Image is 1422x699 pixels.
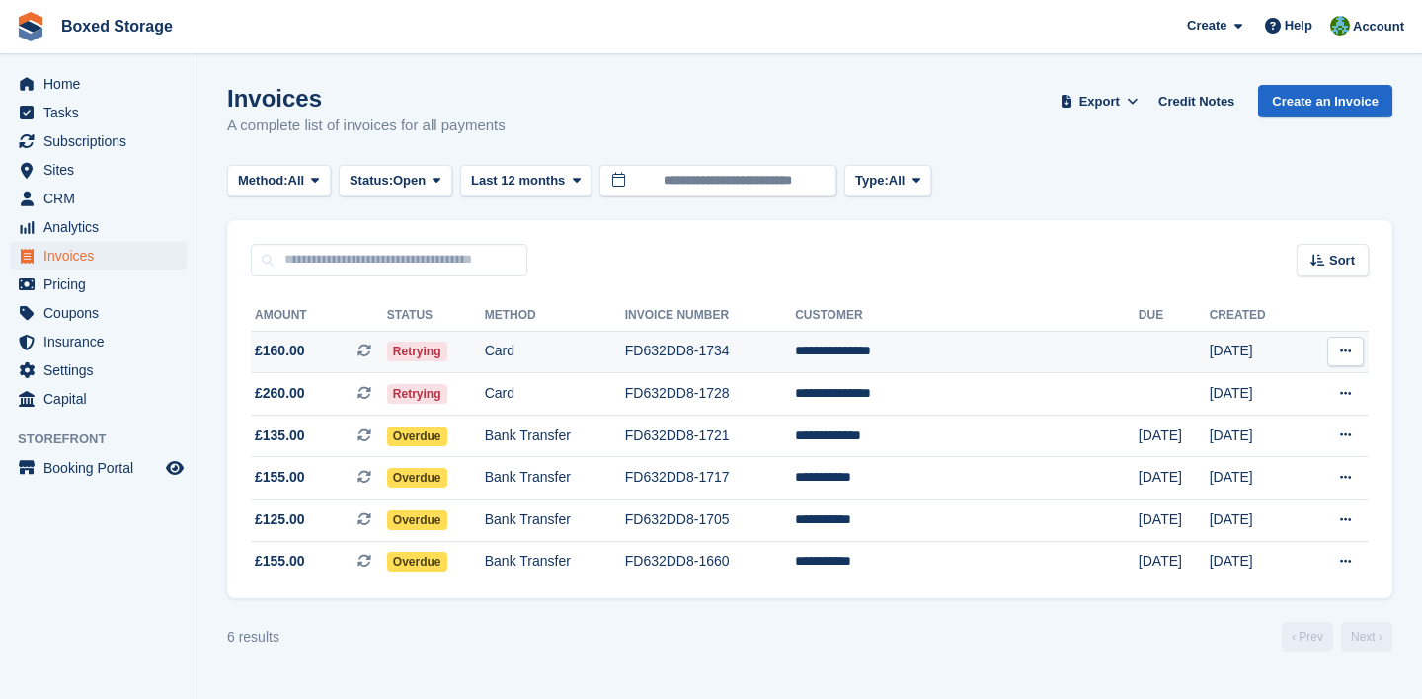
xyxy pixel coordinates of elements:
td: [DATE] [1139,457,1210,500]
th: Method [485,300,625,332]
a: menu [10,213,187,241]
span: Overdue [387,552,447,572]
a: menu [10,99,187,126]
td: Bank Transfer [485,457,625,500]
a: menu [10,299,187,327]
td: Bank Transfer [485,415,625,457]
span: Sites [43,156,162,184]
a: menu [10,271,187,298]
td: [DATE] [1210,331,1302,373]
img: stora-icon-8386f47178a22dfd0bd8f6a31ec36ba5ce8667c1dd55bd0f319d3a0aa187defe.svg [16,12,45,41]
button: Type: All [844,165,931,197]
a: Next [1341,622,1392,652]
span: Overdue [387,510,447,530]
a: menu [10,328,187,355]
a: Credit Notes [1150,85,1242,117]
span: £155.00 [255,467,305,488]
div: 6 results [227,627,279,648]
td: [DATE] [1210,415,1302,457]
td: [DATE] [1210,500,1302,542]
a: Previous [1282,622,1333,652]
p: A complete list of invoices for all payments [227,115,506,137]
a: menu [10,454,187,482]
span: Account [1353,17,1404,37]
a: Boxed Storage [53,10,181,42]
td: FD632DD8-1721 [625,415,795,457]
th: Created [1210,300,1302,332]
td: FD632DD8-1660 [625,541,795,582]
span: Insurance [43,328,162,355]
img: Tobias Butler [1330,16,1350,36]
span: Settings [43,356,162,384]
span: £155.00 [255,551,305,572]
button: Method: All [227,165,331,197]
td: [DATE] [1210,457,1302,500]
th: Customer [795,300,1139,332]
span: £160.00 [255,341,305,361]
span: Subscriptions [43,127,162,155]
a: menu [10,356,187,384]
span: Export [1079,92,1120,112]
td: FD632DD8-1717 [625,457,795,500]
span: Tasks [43,99,162,126]
a: menu [10,127,187,155]
th: Status [387,300,485,332]
span: CRM [43,185,162,212]
th: Invoice Number [625,300,795,332]
a: menu [10,242,187,270]
span: Method: [238,171,288,191]
span: Storefront [18,429,197,449]
button: Last 12 months [460,165,592,197]
td: [DATE] [1139,541,1210,582]
a: menu [10,70,187,98]
span: Pricing [43,271,162,298]
span: All [288,171,305,191]
a: menu [10,156,187,184]
td: FD632DD8-1734 [625,331,795,373]
span: Coupons [43,299,162,327]
a: Create an Invoice [1258,85,1392,117]
span: Status: [350,171,393,191]
span: Sort [1329,251,1355,271]
span: Last 12 months [471,171,565,191]
td: Bank Transfer [485,541,625,582]
td: [DATE] [1210,541,1302,582]
td: FD632DD8-1728 [625,373,795,416]
span: £135.00 [255,426,305,446]
span: Overdue [387,427,447,446]
span: All [889,171,906,191]
th: Amount [251,300,387,332]
span: Type: [855,171,889,191]
td: Card [485,373,625,416]
button: Export [1056,85,1143,117]
td: [DATE] [1139,500,1210,542]
span: Booking Portal [43,454,162,482]
td: Bank Transfer [485,500,625,542]
td: [DATE] [1139,415,1210,457]
span: £125.00 [255,509,305,530]
span: Capital [43,385,162,413]
td: FD632DD8-1705 [625,500,795,542]
span: Help [1285,16,1312,36]
span: Overdue [387,468,447,488]
nav: Page [1278,622,1396,652]
button: Status: Open [339,165,452,197]
td: Card [485,331,625,373]
a: menu [10,185,187,212]
span: Invoices [43,242,162,270]
td: [DATE] [1210,373,1302,416]
span: Create [1187,16,1226,36]
span: Analytics [43,213,162,241]
span: Retrying [387,342,447,361]
th: Due [1139,300,1210,332]
span: Home [43,70,162,98]
span: Retrying [387,384,447,404]
span: £260.00 [255,383,305,404]
a: menu [10,385,187,413]
span: Open [393,171,426,191]
h1: Invoices [227,85,506,112]
a: Preview store [163,456,187,480]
